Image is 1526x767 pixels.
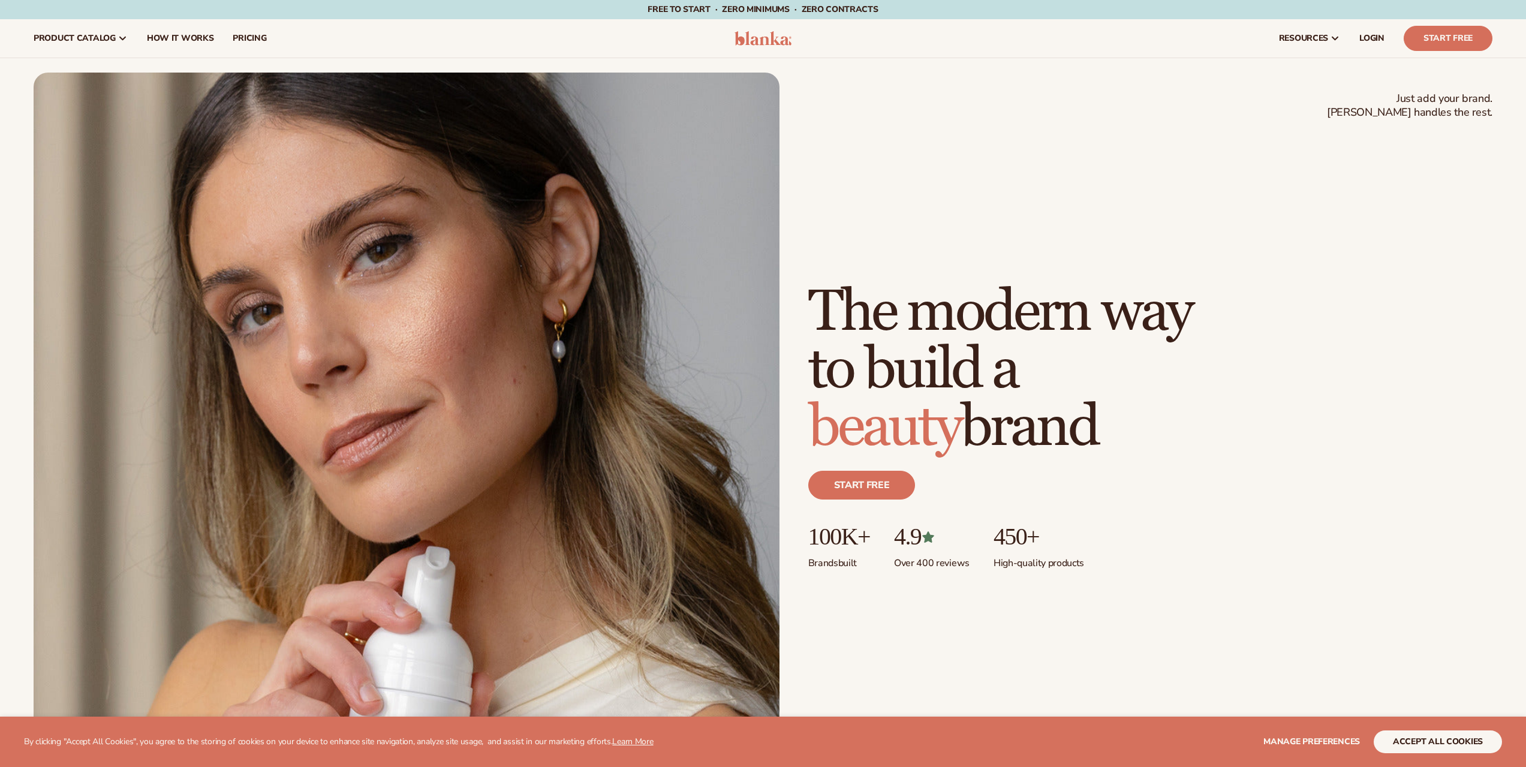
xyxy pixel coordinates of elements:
span: How It Works [147,34,214,43]
a: LOGIN [1350,19,1394,58]
span: LOGIN [1359,34,1384,43]
a: pricing [223,19,276,58]
span: pricing [233,34,266,43]
p: 4.9 [894,524,970,550]
a: resources [1269,19,1350,58]
p: 100K+ [808,524,870,550]
p: 450+ [994,524,1084,550]
a: How It Works [137,19,224,58]
a: Start free [808,471,916,500]
span: Manage preferences [1263,736,1360,747]
span: Free to start · ZERO minimums · ZERO contracts [648,4,878,15]
button: accept all cookies [1374,730,1502,753]
p: Over 400 reviews [894,550,970,570]
a: product catalog [24,19,137,58]
h1: The modern way to build a brand [808,284,1192,456]
p: Brands built [808,550,870,570]
a: Start Free [1404,26,1492,51]
p: By clicking "Accept All Cookies", you agree to the storing of cookies on your device to enhance s... [24,737,654,747]
span: product catalog [34,34,116,43]
p: High-quality products [994,550,1084,570]
img: logo [735,31,791,46]
button: Manage preferences [1263,730,1360,753]
span: Just add your brand. [PERSON_NAME] handles the rest. [1327,92,1492,120]
a: Learn More [612,736,653,747]
span: resources [1279,34,1328,43]
span: beauty [808,392,961,462]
